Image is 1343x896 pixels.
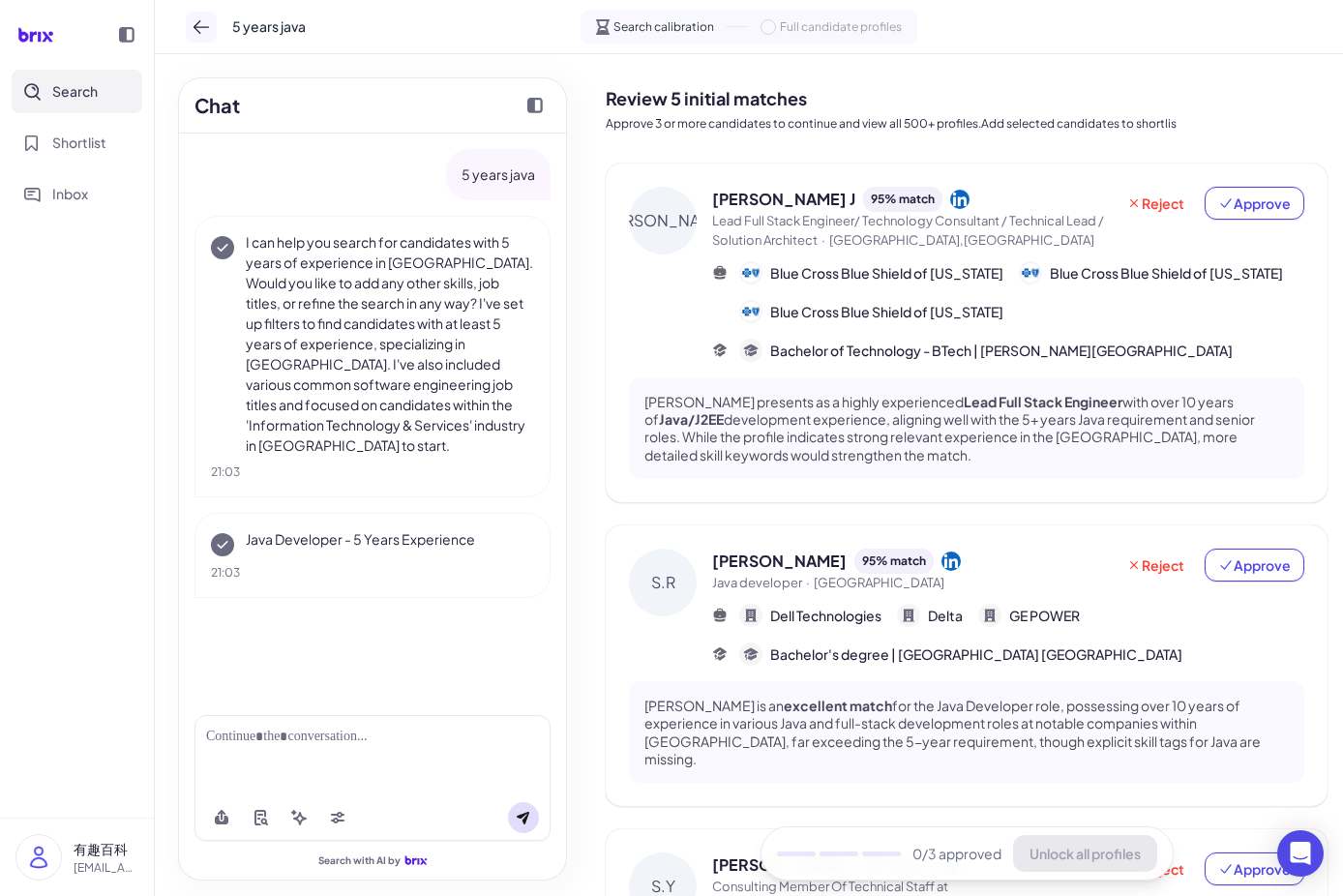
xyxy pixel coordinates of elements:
p: Approve 3 or more candidates to continue and view all 500+ profiles.Add selected candidates to sh... [606,115,1328,133]
p: [PERSON_NAME] presents as a highly experienced with over 10 years of development experience, alig... [644,393,1289,463]
p: 有趣百科 [74,839,138,859]
button: Reject [1114,549,1197,582]
span: Lead Full Stack Engineer/ Technology Consultant / Technical Lead / Solution Architect [712,213,1104,248]
span: Approve [1218,555,1291,575]
button: Inbox [12,172,142,216]
p: Java Developer - 5 Years Experience [246,529,534,550]
span: Bachelor's degree | [GEOGRAPHIC_DATA] [GEOGRAPHIC_DATA] [770,644,1182,665]
span: [GEOGRAPHIC_DATA],[GEOGRAPHIC_DATA] [829,232,1094,248]
p: I can help you search for candidates with 5 years of experience in [GEOGRAPHIC_DATA]. Would you l... [246,232,534,456]
button: Upload file [206,802,237,833]
span: Approve [1218,859,1291,879]
button: Send message [508,802,539,833]
img: 公司logo [741,263,761,283]
span: Bachelor of Technology - BTech | [PERSON_NAME][GEOGRAPHIC_DATA] [770,341,1233,361]
strong: Java/J2EE [659,410,724,428]
span: Java developer [712,575,802,590]
img: 公司logo [1021,263,1040,283]
div: [PERSON_NAME] [629,187,697,254]
span: Search calibration [613,18,714,36]
img: 公司logo [741,302,761,321]
span: Blue Cross Blue Shield of [US_STATE] [1050,263,1283,284]
span: Search with AI by [318,854,401,867]
span: Approve [1218,194,1291,213]
span: Reject [1126,194,1184,213]
button: Reject [1114,187,1197,220]
span: Inbox [52,184,88,204]
span: Delta [928,606,963,626]
span: [PERSON_NAME] [712,853,847,877]
span: Blue Cross Blue Shield of [US_STATE] [770,263,1003,284]
img: user_logo.png [16,835,61,880]
button: Approve [1205,549,1304,582]
span: 5 years java [232,16,306,37]
span: [PERSON_NAME] J [712,188,855,211]
button: Shortlist [12,121,142,164]
button: Approve [1205,852,1304,885]
h2: Chat [194,91,240,120]
p: 5 years java [462,164,535,185]
span: GE POWER [1009,606,1080,626]
div: 95 % match [863,187,942,212]
h2: Review 5 initial matches [606,85,1328,111]
div: Open Intercom Messenger [1277,830,1324,877]
span: Reject [1126,555,1184,575]
span: · [821,232,825,248]
div: 21:03 [211,564,534,582]
button: Search [12,70,142,113]
p: [EMAIL_ADDRESS][DOMAIN_NAME] [74,859,138,877]
span: [PERSON_NAME] [712,550,847,573]
strong: Lead Full Stack Engineer [964,393,1122,410]
strong: excellent match [784,697,892,714]
span: Blue Cross Blue Shield of [US_STATE] [770,302,1003,322]
p: [PERSON_NAME] is an for the Java Developer role, possessing over 10 years of experience in variou... [644,697,1289,767]
div: 95 % match [854,549,934,574]
span: Dell Technologies [770,606,881,626]
div: 21:03 [211,463,534,481]
button: Approve [1205,187,1304,220]
span: Full candidate profiles [780,18,902,36]
div: S.R [629,549,697,616]
span: · [806,575,810,590]
span: Shortlist [52,133,106,153]
button: Collapse chat [520,90,551,121]
span: Search [52,81,98,102]
span: [GEOGRAPHIC_DATA] [814,575,944,590]
span: 0 /3 approved [912,844,1001,864]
